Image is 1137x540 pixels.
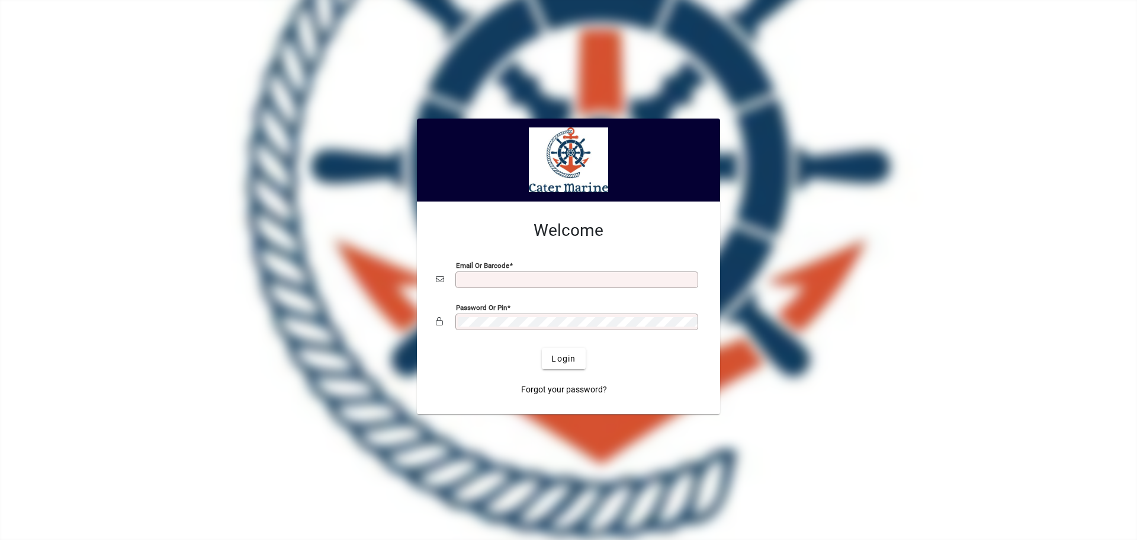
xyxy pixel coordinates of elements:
[516,379,612,400] a: Forgot your password?
[521,384,607,396] span: Forgot your password?
[542,348,585,369] button: Login
[551,353,576,365] span: Login
[436,221,701,241] h2: Welcome
[456,303,507,312] mat-label: Password or Pin
[456,261,509,270] mat-label: Email or Barcode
